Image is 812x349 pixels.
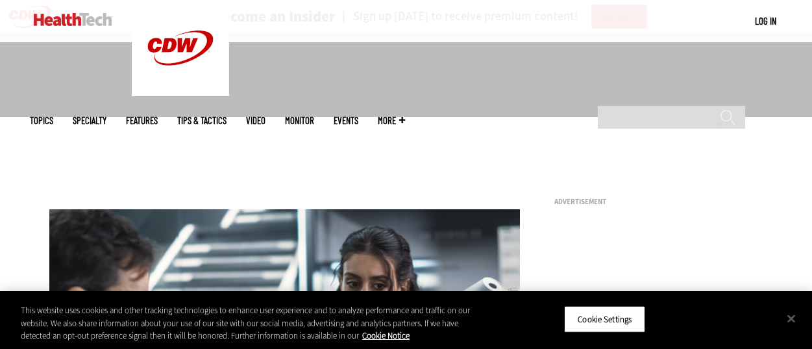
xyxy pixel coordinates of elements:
[21,304,487,343] div: This website uses cookies and other tracking technologies to enhance user experience and to analy...
[132,86,229,99] a: CDW
[755,15,776,27] a: Log in
[777,304,806,333] button: Close
[34,13,112,26] img: Home
[334,116,358,125] a: Events
[564,305,645,333] button: Cookie Settings
[30,116,53,125] span: Topics
[126,116,158,125] a: Features
[285,116,314,125] a: MonITor
[246,116,265,125] a: Video
[755,14,776,28] div: User menu
[378,116,405,125] span: More
[362,330,410,341] a: More information about your privacy
[73,116,106,125] span: Specialty
[177,116,227,125] a: Tips & Tactics
[554,198,749,205] h3: Advertisement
